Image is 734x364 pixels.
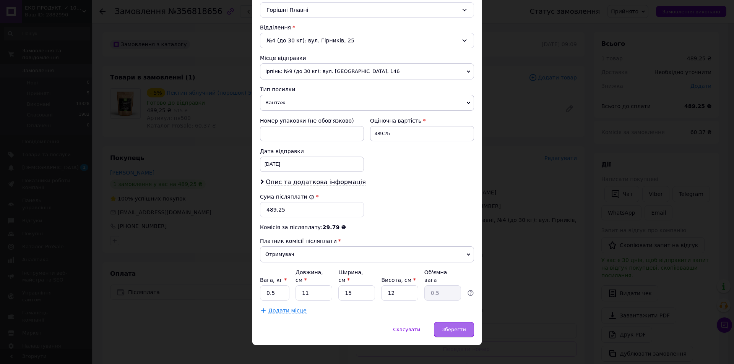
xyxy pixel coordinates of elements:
[260,55,306,61] span: Місце відправки
[260,277,287,283] label: Вага, кг
[296,269,323,283] label: Довжина, см
[266,178,366,186] span: Опис та додаткова інформація
[260,147,364,155] div: Дата відправки
[260,95,474,111] span: Вантаж
[260,117,364,125] div: Номер упаковки (не обов'язково)
[260,238,337,244] span: Платник комісії післяплати
[393,327,420,332] span: Скасувати
[260,24,474,31] div: Відділення
[323,224,346,230] span: 29.79 ₴
[260,63,474,79] span: Ірпінь: №9 (до 30 кг): вул. [GEOGRAPHIC_DATA], 146
[442,327,466,332] span: Зберегти
[260,86,295,92] span: Тип посилки
[268,307,307,314] span: Додати місце
[260,2,474,18] div: Горішні Плавні
[338,269,363,283] label: Ширина, см
[260,33,474,48] div: №4 (до 30 кг): вул. Гірників, 25
[260,246,474,262] span: Отримувач
[260,194,314,200] label: Сума післяплати
[260,223,474,231] div: Комісія за післяплату:
[424,269,461,284] div: Об'ємна вага
[381,277,416,283] label: Висота, см
[370,117,474,125] div: Оціночна вартість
